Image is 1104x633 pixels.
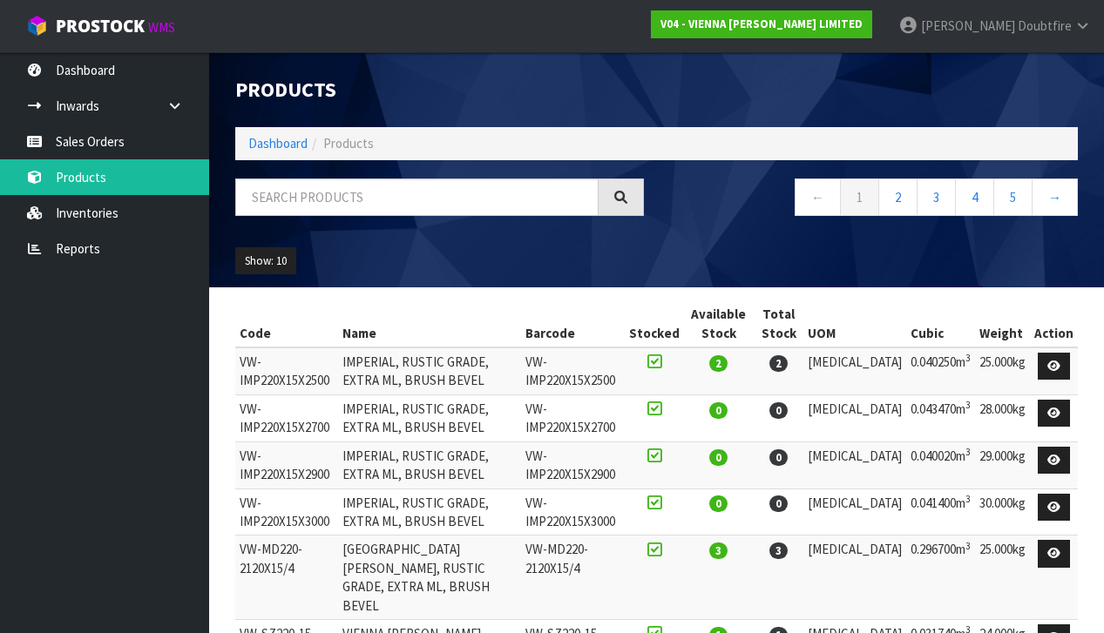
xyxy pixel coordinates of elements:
[975,441,1030,488] td: 29.000kg
[878,178,918,216] a: 2
[521,347,624,394] td: VW-IMP220X15X2500
[965,446,971,458] sup: 3
[521,488,624,535] td: VW-IMP220X15X3000
[840,178,879,216] a: 1
[521,441,624,488] td: VW-IMP220X15X2900
[235,441,338,488] td: VW-IMP220X15X2900
[993,178,1033,216] a: 5
[769,402,788,419] span: 0
[965,540,971,552] sup: 3
[769,542,788,559] span: 3
[235,488,338,535] td: VW-IMP220X15X3000
[1018,17,1072,34] span: Doubtfire
[906,347,975,394] td: 0.040250m
[754,300,803,347] th: Total Stock
[803,394,906,441] td: [MEDICAL_DATA]
[975,488,1030,535] td: 30.000kg
[338,394,521,441] td: IMPERIAL, RUSTIC GRADE, EXTRA ML, BRUSH BEVEL
[975,300,1030,347] th: Weight
[56,15,145,37] span: ProStock
[235,394,338,441] td: VW-IMP220X15X2700
[803,300,906,347] th: UOM
[769,495,788,512] span: 0
[323,135,374,152] span: Products
[1030,300,1078,347] th: Action
[625,300,684,347] th: Stocked
[906,300,975,347] th: Cubic
[235,347,338,394] td: VW-IMP220X15X2500
[965,399,971,411] sup: 3
[235,247,296,275] button: Show: 10
[795,178,841,216] a: ←
[965,493,971,505] sup: 3
[709,542,728,559] span: 3
[338,535,521,620] td: [GEOGRAPHIC_DATA][PERSON_NAME], RUSTIC GRADE, EXTRA ML, BRUSH BEVEL
[521,394,624,441] td: VW-IMP220X15X2700
[975,347,1030,394] td: 25.000kg
[338,347,521,394] td: IMPERIAL, RUSTIC GRADE, EXTRA ML, BRUSH BEVEL
[965,352,971,364] sup: 3
[660,17,863,31] strong: V04 - VIENNA [PERSON_NAME] LIMITED
[921,17,1015,34] span: [PERSON_NAME]
[684,300,754,347] th: Available Stock
[769,449,788,466] span: 0
[235,78,644,101] h1: Products
[338,300,521,347] th: Name
[803,441,906,488] td: [MEDICAL_DATA]
[769,355,788,372] span: 2
[670,178,1079,221] nav: Page navigation
[521,535,624,620] td: VW-MD220-2120X15/4
[338,441,521,488] td: IMPERIAL, RUSTIC GRADE, EXTRA ML, BRUSH BEVEL
[975,535,1030,620] td: 25.000kg
[906,488,975,535] td: 0.041400m
[1032,178,1078,216] a: →
[709,449,728,466] span: 0
[148,19,175,36] small: WMS
[26,15,48,37] img: cube-alt.png
[906,394,975,441] td: 0.043470m
[235,535,338,620] td: VW-MD220-2120X15/4
[906,441,975,488] td: 0.040020m
[235,300,338,347] th: Code
[917,178,956,216] a: 3
[709,355,728,372] span: 2
[709,402,728,419] span: 0
[955,178,994,216] a: 4
[521,300,624,347] th: Barcode
[975,394,1030,441] td: 28.000kg
[803,347,906,394] td: [MEDICAL_DATA]
[338,488,521,535] td: IMPERIAL, RUSTIC GRADE, EXTRA ML, BRUSH BEVEL
[248,135,308,152] a: Dashboard
[235,178,599,216] input: Search products
[709,495,728,512] span: 0
[803,488,906,535] td: [MEDICAL_DATA]
[803,535,906,620] td: [MEDICAL_DATA]
[906,535,975,620] td: 0.296700m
